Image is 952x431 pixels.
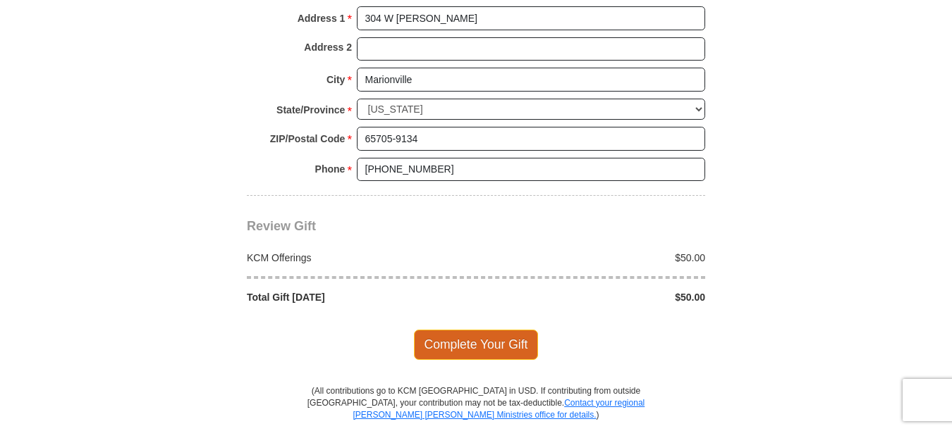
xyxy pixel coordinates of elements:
[298,8,346,28] strong: Address 1
[476,251,713,265] div: $50.00
[476,290,713,304] div: $50.00
[327,70,345,89] strong: City
[240,290,477,304] div: Total Gift [DATE]
[315,159,346,179] strong: Phone
[304,37,352,57] strong: Address 2
[247,219,316,233] span: Review Gift
[270,129,346,149] strong: ZIP/Postal Code
[414,330,539,359] span: Complete Your Gift
[240,251,477,265] div: KCM Offerings
[276,100,345,120] strong: State/Province
[353,398,645,420] a: Contact your regional [PERSON_NAME] [PERSON_NAME] Ministries office for details.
